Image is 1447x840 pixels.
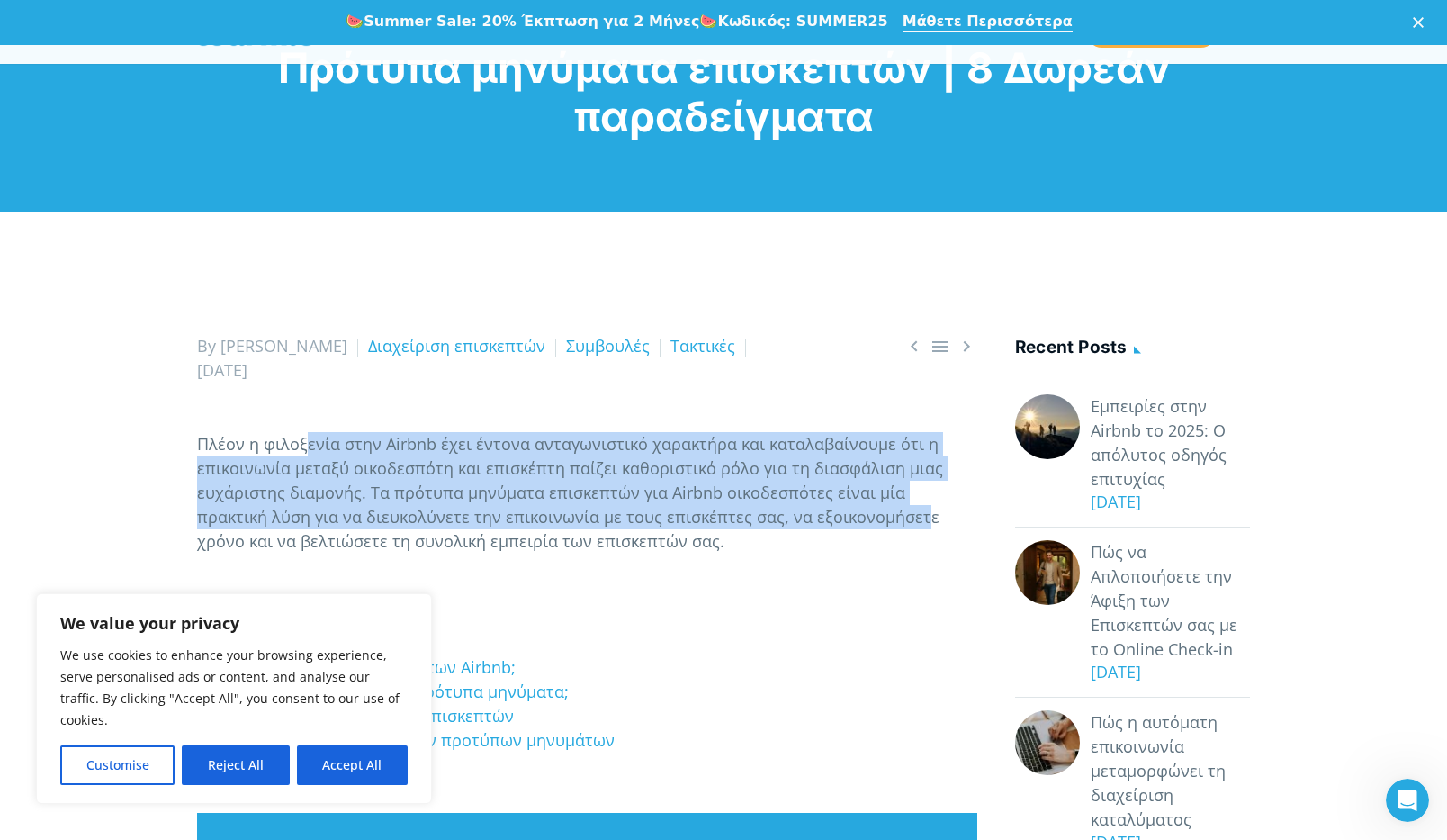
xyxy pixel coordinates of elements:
span: Next post [956,335,977,357]
a: Μάθετε Περισσότερα [903,13,1073,32]
p: We value your privacy [60,612,408,634]
span: Previous post [903,335,925,357]
button: Accept All [297,745,408,785]
a: Πώς να Απλοποιήσετε την Άφιξη των Επισκεπτών σας με το Online Check-in [1091,540,1250,662]
a: Εμπειρίες στην Airbnb το 2025: Ο απόλυτος οδηγός επιτυχίας [1091,394,1250,492]
a:  [956,335,977,357]
button: Reject All [182,745,289,785]
b: Summer Sale: 20% Έκπτωση για 2 Μήνες [364,13,699,30]
div: [DATE] [1080,660,1250,684]
span: By [PERSON_NAME] [197,335,347,357]
iframe: Intercom live chat [1386,779,1429,822]
b: Κωδικός: SUMMER25 [717,13,887,30]
div: Κλείσιμο [1413,16,1431,27]
h1: Πρότυπα μηνύματα επισκεπτών | 8 Δωρεάν παραδείγματα [197,43,1250,140]
div: [DATE] [1080,490,1250,514]
a:  [903,335,925,357]
span: [DATE] [197,359,247,381]
a: Τακτικές [670,335,735,357]
a:  [930,335,951,357]
a: Συμβουλές [566,335,650,357]
button: Customise [60,745,175,785]
h4: Recent posts [1015,334,1250,364]
div: 🍉 🍉 [346,13,887,31]
p: We use cookies to enhance your browsing experience, serve personalised ads or content, and analys... [60,645,408,731]
span: Πλέον η φιλοξενία στην Airbnb έχει έντονα ανταγωνιστικό χαρακτήρα και καταλαβαίνουμε ότι η επικοι... [197,433,943,552]
a: Διαχείριση επισκεπτών [368,335,545,357]
a: Πώς η αυτόματη επικοινωνία μεταμορφώνει τη διαχείριση καταλύματος [1091,710,1250,832]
